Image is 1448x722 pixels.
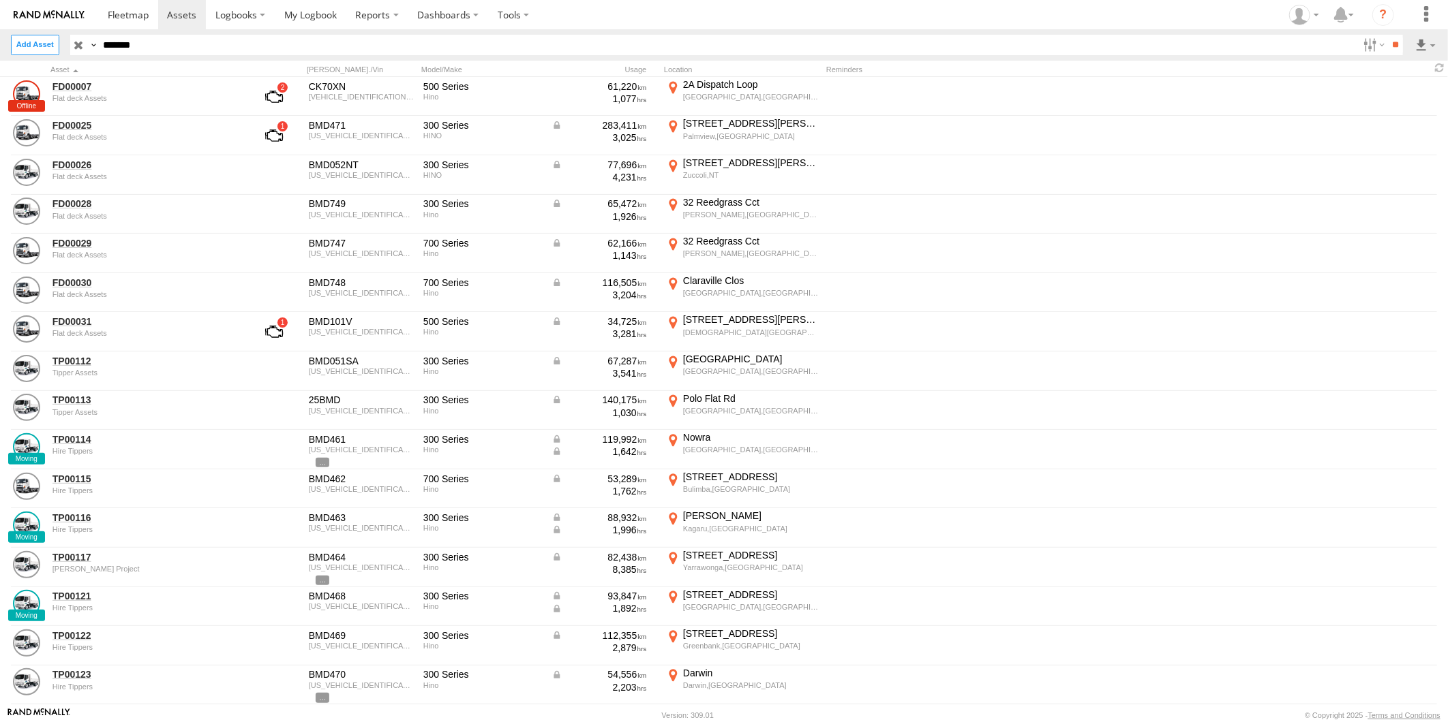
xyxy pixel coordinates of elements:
[13,315,40,343] a: View Asset Details
[423,551,542,563] div: 300 Series
[13,394,40,421] a: View Asset Details
[309,367,414,375] div: JHHTCS3H20K003680
[423,80,542,93] div: 500 Series
[1372,4,1394,26] i: ?
[52,603,239,612] div: undefined
[552,171,647,183] div: 4,231
[7,708,70,722] a: Visit our Website
[552,433,647,445] div: Data from Vehicle CANbus
[52,512,239,524] a: TP00116
[423,289,542,297] div: Hino
[423,277,542,289] div: 700 Series
[309,602,414,610] div: JHHTCS3H00K004004
[683,235,819,247] div: 32 Reedgrass Cct
[664,667,821,704] label: Click to View Current Location
[552,367,647,379] div: 3,541
[552,551,647,563] div: Data from Vehicle CANbus
[683,313,819,326] div: [STREET_ADDRESS][PERSON_NAME]
[52,486,239,495] div: undefined
[309,237,414,249] div: BMD747
[423,119,542,131] div: 300 Series
[552,159,647,171] div: Data from Vehicle CANbus
[552,524,647,536] div: Data from Vehicle CANbus
[249,80,299,113] a: View Asset with Fault/s
[552,473,647,485] div: Data from Vehicle CANbus
[13,198,40,225] a: View Asset Details
[683,667,819,679] div: Darwin
[309,80,414,93] div: CK70XN
[552,668,647,680] div: Data from Vehicle CANbus
[423,445,542,454] div: Hino
[664,157,821,193] label: Click to View Current Location
[309,277,414,289] div: BMD748
[664,274,821,311] label: Click to View Current Location
[309,512,414,524] div: BMD463
[309,315,414,328] div: BMD101V
[1284,5,1324,25] div: Zarni Lwin
[552,407,647,419] div: 1,030
[552,485,647,497] div: 1,762
[683,353,819,365] div: [GEOGRAPHIC_DATA]
[316,576,329,585] span: View Asset Details to show all tags
[52,590,239,602] a: TP00121
[552,590,647,602] div: Data from Vehicle CANbus
[421,65,544,74] div: Model/Make
[309,198,414,210] div: BMD749
[683,509,819,522] div: [PERSON_NAME]
[52,473,239,485] a: TP00115
[423,681,542,689] div: Hino
[664,78,821,115] label: Click to View Current Location
[826,65,1044,74] div: Reminders
[683,641,819,650] div: Greenbank,[GEOGRAPHIC_DATA]
[309,93,414,101] div: JHDFG8JPMXXX10062
[664,471,821,507] label: Click to View Current Location
[552,315,647,328] div: Data from Vehicle CANbus
[423,629,542,642] div: 300 Series
[423,93,542,101] div: Hino
[683,431,819,443] div: Nowra
[52,172,239,180] div: undefined
[309,642,414,650] div: JHHTCS3H50K003995
[683,524,819,533] div: Kagaru,[GEOGRAPHIC_DATA]
[552,394,647,406] div: Data from Vehicle CANbus
[423,485,542,493] div: Hino
[423,524,542,532] div: Hino
[309,289,414,297] div: JHHTCS3F50K004983
[309,407,414,415] div: JHHTCS3H30K003798
[423,237,542,249] div: 700 Series
[309,551,414,563] div: BMD464
[316,693,329,702] span: View Asset Details to show all tags
[309,473,414,485] div: BMD462
[552,563,647,576] div: 8,385
[423,210,542,219] div: Hino
[662,711,714,719] div: Version: 309.01
[309,171,414,179] div: JHHUCS1H90K031578
[552,512,647,524] div: Data from Vehicle CANbus
[13,629,40,657] a: View Asset Details
[423,642,542,650] div: Hino
[683,131,819,141] div: Palmview,[GEOGRAPHIC_DATA]
[309,210,414,219] div: JHHTCS3F10K004995
[683,627,819,640] div: [STREET_ADDRESS]
[52,368,239,377] div: undefined
[683,471,819,483] div: [STREET_ADDRESS]
[552,277,647,289] div: Data from Vehicle CANbus
[552,681,647,693] div: 2,203
[249,119,299,152] a: View Asset with Fault/s
[13,159,40,186] a: View Asset Details
[423,159,542,171] div: 300 Series
[664,353,821,390] label: Click to View Current Location
[683,328,819,337] div: [DEMOGRAPHIC_DATA][GEOGRAPHIC_DATA],[GEOGRAPHIC_DATA]
[683,366,819,376] div: [GEOGRAPHIC_DATA],[GEOGRAPHIC_DATA]
[52,643,239,651] div: undefined
[52,315,239,328] a: FD00031
[552,237,647,249] div: Data from Vehicle CANbus
[683,392,819,405] div: Polo Flat Rd
[13,355,40,382] a: View Asset Details
[309,668,414,680] div: BMD470
[423,602,542,610] div: Hino
[552,131,647,144] div: 3,025
[664,65,821,74] div: Location
[52,119,239,131] a: FD00025
[423,328,542,336] div: Hino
